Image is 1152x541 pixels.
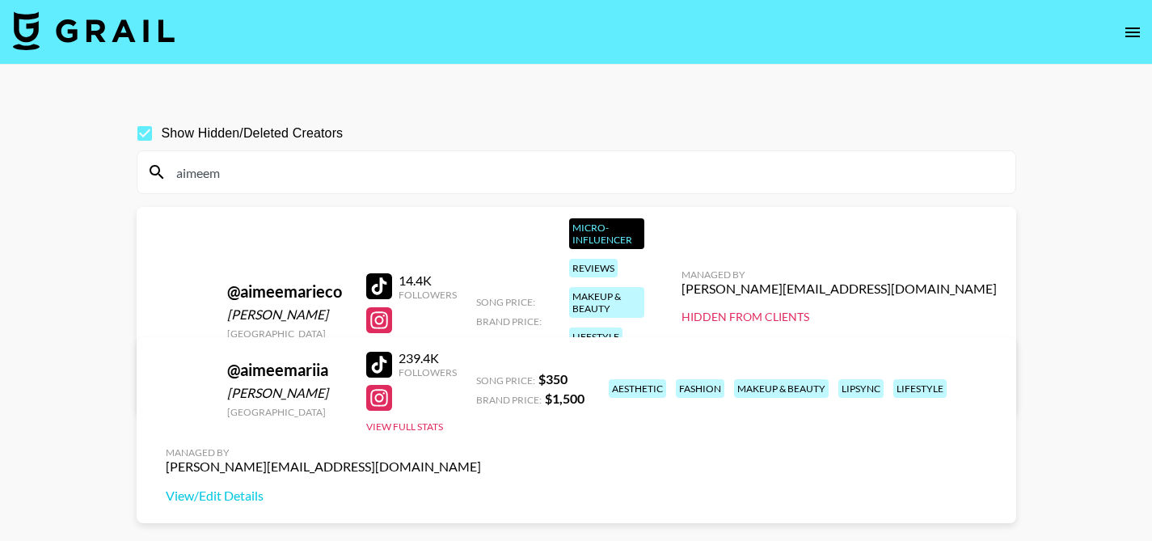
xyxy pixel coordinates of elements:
div: [GEOGRAPHIC_DATA] [227,406,347,418]
div: Micro-Influencer [569,218,644,249]
span: Song Price: [476,296,535,308]
span: Show Hidden/Deleted Creators [162,124,344,143]
div: aesthetic [609,379,666,398]
div: [PERSON_NAME] [227,306,347,323]
div: @ aimeemarieco [227,281,347,302]
a: View/Edit Details [166,488,481,504]
div: [PERSON_NAME] [227,385,347,401]
div: Managed By [166,446,481,459]
div: 14.4K [399,273,457,289]
div: Hidden from Clients [681,310,997,324]
span: Brand Price: [476,394,542,406]
div: [GEOGRAPHIC_DATA] [227,328,347,340]
div: lifestyle [893,379,947,398]
div: Followers [399,366,457,378]
div: Managed By [681,268,997,281]
div: Followers [399,289,457,301]
div: makeup & beauty [734,379,829,398]
div: reviews [569,259,618,277]
input: Search by User Name [167,159,1006,185]
div: makeup & beauty [569,287,644,318]
div: lipsync [838,379,884,398]
span: Brand Price: [476,315,542,328]
button: open drawer [1116,16,1149,49]
strong: $ 350 [538,371,568,387]
strong: $ 1,500 [545,391,584,406]
button: View Full Stats [366,421,443,433]
img: Grail Talent [13,11,175,50]
div: lifestyle [569,328,622,346]
div: fashion [676,379,724,398]
div: [PERSON_NAME][EMAIL_ADDRESS][DOMAIN_NAME] [681,281,997,297]
div: 239.4K [399,350,457,366]
span: Song Price: [476,374,535,387]
div: @ aimeemariia [227,360,347,380]
div: [PERSON_NAME][EMAIL_ADDRESS][DOMAIN_NAME] [166,459,481,475]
